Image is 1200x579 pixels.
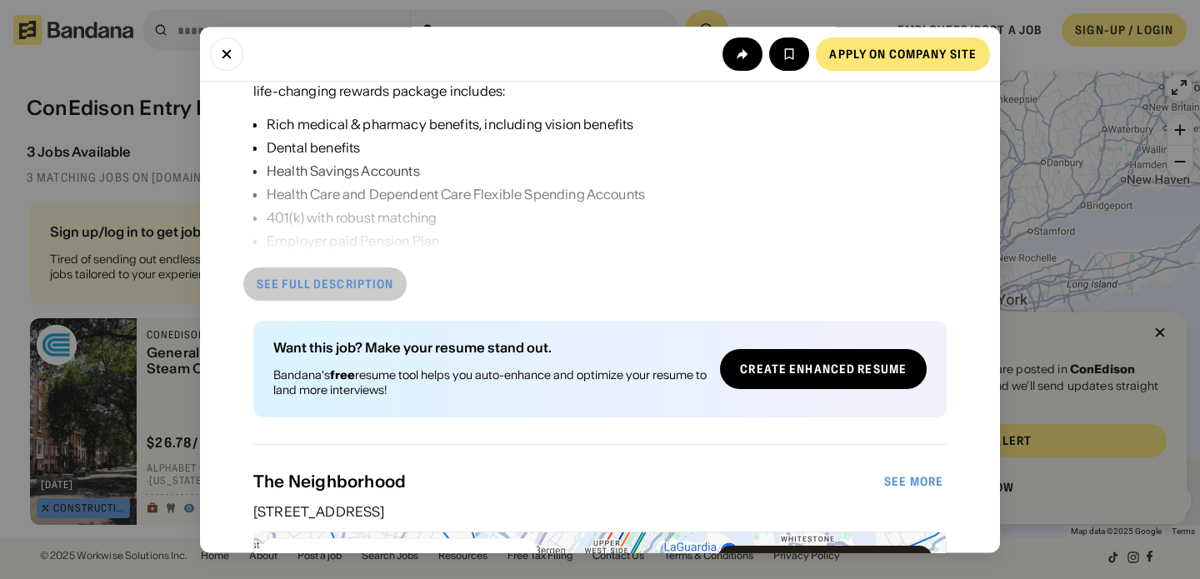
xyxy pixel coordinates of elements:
div: Health Care and Dependent Care Flexible Spending Accounts [267,184,855,204]
div: See more [884,477,943,488]
div: Employer paid Pension Plan [267,231,855,251]
div: Dental benefits [267,137,855,157]
b: free [330,367,355,382]
div: The Neighborhood [253,472,881,492]
div: Bandana's resume tool helps you auto-enhance and optimize your resume to land more interviews! [273,367,707,397]
div: Health Savings Accounts [267,161,855,181]
div: Create Enhanced Resume [740,363,907,375]
div: [STREET_ADDRESS] [253,506,947,519]
div: Apply on company site [829,47,977,59]
div: See full description [257,278,393,290]
div: Want this job? Make your resume stand out. [273,341,707,354]
button: Close [210,37,243,70]
div: 401(k) with robust matching [267,207,855,227]
div: Rich medical & pharmacy benefits, including vision benefits [267,114,855,134]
